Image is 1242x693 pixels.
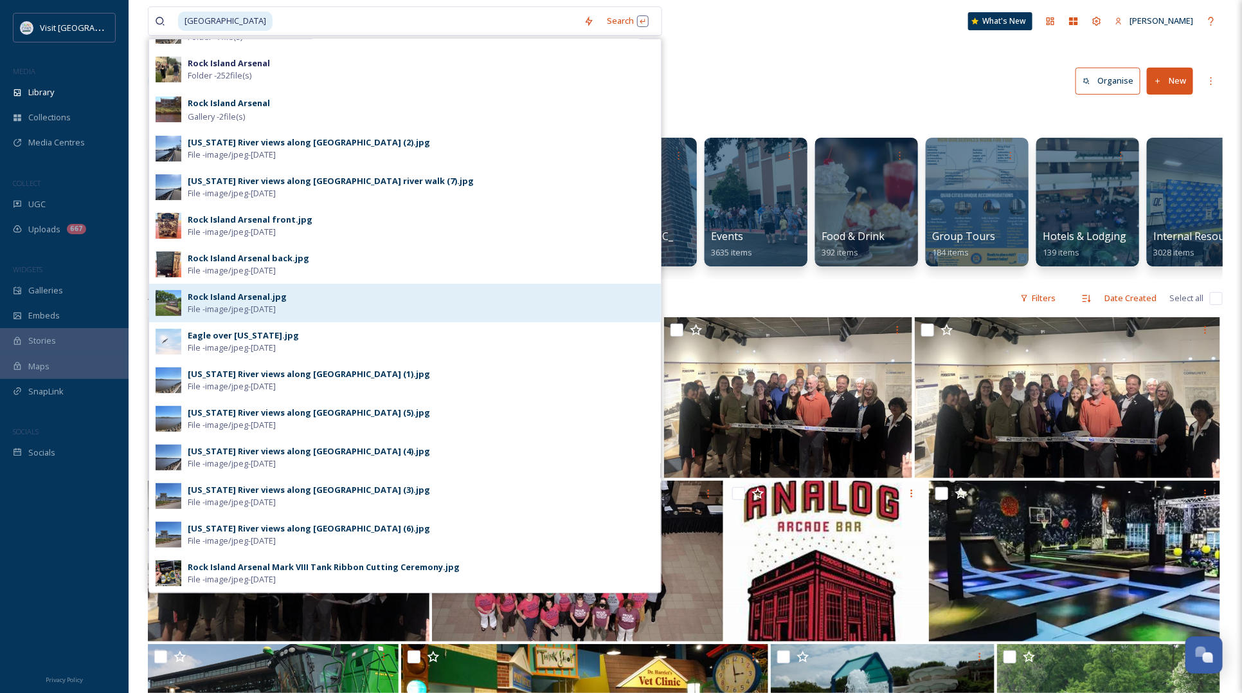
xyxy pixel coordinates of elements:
img: IMG_9983.jpeg [664,317,912,478]
span: File - image/jpeg - [DATE] [188,264,276,277]
strong: Rock Island Arsenal [188,57,270,69]
span: File - image/jpeg - [DATE] [188,496,276,508]
div: [US_STATE] River views along [GEOGRAPHIC_DATA] (2).jpg [188,136,430,149]
span: Socials [28,447,55,459]
span: Visit [GEOGRAPHIC_DATA] [40,21,139,33]
span: 392 items [822,246,858,258]
span: COLLECT [13,178,40,188]
span: UGC [28,198,46,210]
img: 74afc09e-4dd0-4c20-85e6-8d881c17fba4.jpg [156,483,181,509]
span: Stories [28,335,56,347]
a: What's New [968,12,1032,30]
span: 184 items [932,246,969,258]
span: File - image/jpeg - [DATE] [188,149,276,161]
a: Hotels & Lodging139 items [1043,230,1126,258]
span: WIDGETS [13,264,42,274]
div: Filters [1014,286,1062,311]
span: Events [711,229,743,243]
img: OIP.jpg [726,481,926,642]
div: [US_STATE] River views along [GEOGRAPHIC_DATA] river walk (7).jpg [188,175,474,187]
span: Gallery - 2 file(s) [188,111,245,123]
div: Rock Island Arsenal front.jpg [188,214,312,226]
div: Rock Island Arsenal Mark VIII Tank Ribbon Cutting Ceremony.jpg [188,561,460,573]
div: Rock Island Arsenal.jpg [188,291,287,303]
img: 4bdef862-b9f2-44d8-969c-1871a950ff23.jpg [156,213,181,239]
div: 667 [67,224,86,234]
div: Eagle over [US_STATE].jpg [188,329,299,342]
img: DSC02402%2520%25281%2529.jpg [156,329,181,355]
span: Collections [28,111,71,124]
span: File - image/jpeg - [DATE] [188,342,276,354]
div: Date Created [1098,286,1163,311]
span: Food & Drink [822,229,885,243]
a: Events3635 items [711,230,752,258]
img: f60bce4b-f029-4088-9c60-cfcb8c687bb1.jpg [156,174,181,200]
span: Select all [1169,292,1203,304]
span: Media Centres [28,136,85,149]
span: File - image/jpeg - [DATE] [188,303,276,315]
span: 3028 items [1153,246,1194,258]
span: File - image/jpeg - [DATE] [188,457,276,470]
strong: Rock Island Arsenal [188,97,270,109]
span: Folder - 252 file(s) [188,69,251,82]
span: File - image/jpeg - [DATE] [188,226,276,238]
img: cd75785c-dfbb-48a9-8845-81193c6f8ddd.jpg [156,97,181,122]
img: cd83983b-2d20-43bd-9ab1-850d2f9b0c27.jpg [156,136,181,162]
span: Library [28,86,54,98]
span: Embeds [28,310,60,322]
span: [PERSON_NAME] [1129,15,1193,26]
div: [US_STATE] River views along [GEOGRAPHIC_DATA] (4).jpg [188,445,430,457]
span: File - image/jpeg - [DATE] [188,419,276,431]
img: IMG_9981.jpeg [915,317,1220,478]
span: 3635 items [711,246,752,258]
div: [US_STATE] River views along [GEOGRAPHIC_DATA] (6).jpg [188,522,430,535]
div: [US_STATE] River views along [GEOGRAPHIC_DATA] (1).jpg [188,368,430,380]
div: Search [600,8,655,33]
img: 869a3f81-9aa7-4414-b109-d966d3f72637.jpg [156,252,181,277]
span: Privacy Policy [46,676,83,684]
span: 139 items [1043,246,1079,258]
span: [GEOGRAPHIC_DATA] [178,12,273,30]
img: IMG_9984.jpeg [148,481,429,642]
span: Hotels & Lodging [1043,229,1126,243]
button: New [1147,68,1193,94]
button: Open Chat [1185,636,1223,674]
img: e1b2827e-5133-4571-9bc0-695540c4fe4c.jpg [156,367,181,393]
span: File - image/jpeg - [DATE] [188,573,276,586]
div: [US_STATE] River views along [GEOGRAPHIC_DATA] (5).jpg [188,407,430,419]
span: MEDIA [13,66,35,76]
img: 7744367f-1253-46e3-8453-cf5f294e5e2e.jpg [156,406,181,432]
a: Group Tours184 items [932,230,995,258]
button: Organise [1075,68,1140,94]
span: SnapLink [28,385,64,398]
span: 46 file s [148,292,174,304]
span: Uploads [28,223,60,236]
a: [PERSON_NAME] [1108,8,1200,33]
img: 5d5ca649-d06f-4ecf-a816-aab2c2bd34d1.jpg [156,57,181,82]
img: 6e7d3b7e-3f32-49e6-97ec-163e94aa70b7.jpg [156,560,181,586]
span: Group Tours [932,229,995,243]
a: Organise [1075,68,1147,94]
img: b96e77fe-f67f-4c38-a8e3-4db7628aa6ba.jpg [156,522,181,548]
span: File - image/jpeg - [DATE] [188,187,276,199]
img: 2884f02b-4671-4d13-923e-69c0f2591fa2.jpg [156,445,181,470]
span: SOCIALS [13,427,39,436]
div: Rock Island Arsenal back.jpg [188,252,309,264]
a: Privacy Policy [46,671,83,687]
div: [US_STATE] River views along [GEOGRAPHIC_DATA] (3).jpg [188,484,430,496]
span: Galleries [28,284,63,297]
img: 16840684-d6e5-4b2d-9f1c-6e864cfcda72.jpg [156,290,181,316]
img: OIP.webp [929,481,1220,642]
img: QCCVB_VISIT_vert_logo_4c_tagline_122019.svg [21,21,33,34]
a: Food & Drink392 items [822,230,885,258]
span: Maps [28,360,50,373]
span: File - image/jpeg - [DATE] [188,380,276,393]
span: File - image/jpeg - [DATE] [188,535,276,547]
